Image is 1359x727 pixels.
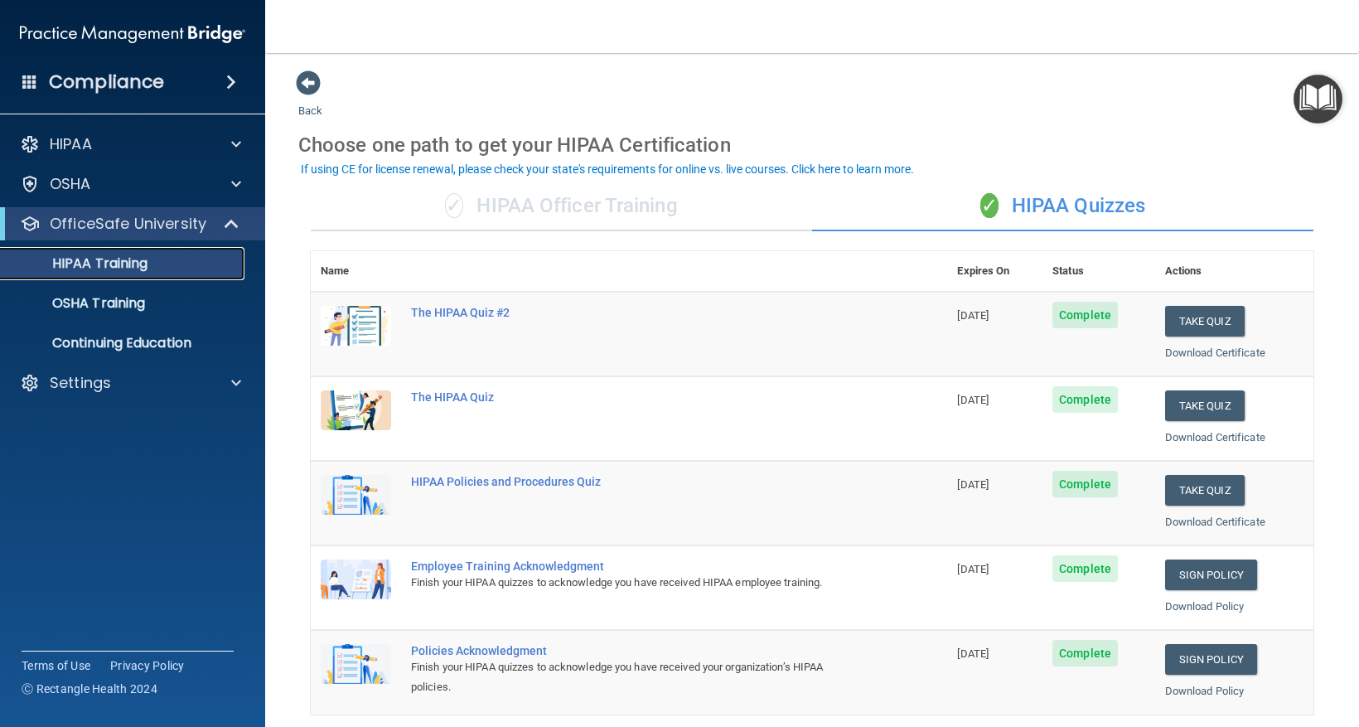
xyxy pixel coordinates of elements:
[1294,75,1342,124] button: Open Resource Center
[411,644,864,657] div: Policies Acknowledgment
[301,163,914,175] div: If using CE for license renewal, please check your state's requirements for online vs. live cours...
[11,335,237,351] p: Continuing Education
[1052,640,1118,666] span: Complete
[20,373,241,393] a: Settings
[1165,431,1265,443] a: Download Certificate
[1165,600,1245,613] a: Download Policy
[50,174,91,194] p: OSHA
[1165,560,1257,590] a: Sign Policy
[22,681,157,697] span: Ⓒ Rectangle Health 2024
[411,573,864,593] div: Finish your HIPAA quizzes to acknowledge you have received HIPAA employee training.
[11,255,148,272] p: HIPAA Training
[957,647,989,660] span: [DATE]
[1165,475,1245,506] button: Take Quiz
[298,161,916,177] button: If using CE for license renewal, please check your state's requirements for online vs. live cours...
[22,657,90,674] a: Terms of Use
[20,174,241,194] a: OSHA
[1072,609,1339,676] iframe: Drift Widget Chat Controller
[957,478,989,491] span: [DATE]
[298,85,322,117] a: Back
[980,193,999,218] span: ✓
[49,70,164,94] h4: Compliance
[1165,516,1265,528] a: Download Certificate
[947,251,1042,292] th: Expires On
[411,475,864,488] div: HIPAA Policies and Procedures Quiz
[311,182,812,231] div: HIPAA Officer Training
[957,563,989,575] span: [DATE]
[1165,347,1265,359] a: Download Certificate
[1165,685,1245,697] a: Download Policy
[1042,251,1155,292] th: Status
[411,657,864,697] div: Finish your HIPAA quizzes to acknowledge you have received your organization’s HIPAA policies.
[20,134,241,154] a: HIPAA
[50,134,92,154] p: HIPAA
[11,295,145,312] p: OSHA Training
[50,214,206,234] p: OfficeSafe University
[298,121,1326,169] div: Choose one path to get your HIPAA Certification
[20,17,245,51] img: PMB logo
[957,309,989,322] span: [DATE]
[411,306,864,319] div: The HIPAA Quiz #2
[812,182,1313,231] div: HIPAA Quizzes
[1052,555,1118,582] span: Complete
[50,373,111,393] p: Settings
[110,657,185,674] a: Privacy Policy
[1052,386,1118,413] span: Complete
[311,251,401,292] th: Name
[1165,390,1245,421] button: Take Quiz
[411,390,864,404] div: The HIPAA Quiz
[1052,471,1118,497] span: Complete
[1052,302,1118,328] span: Complete
[445,193,463,218] span: ✓
[1155,251,1313,292] th: Actions
[411,560,864,573] div: Employee Training Acknowledgment
[1165,306,1245,337] button: Take Quiz
[20,214,240,234] a: OfficeSafe University
[957,394,989,406] span: [DATE]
